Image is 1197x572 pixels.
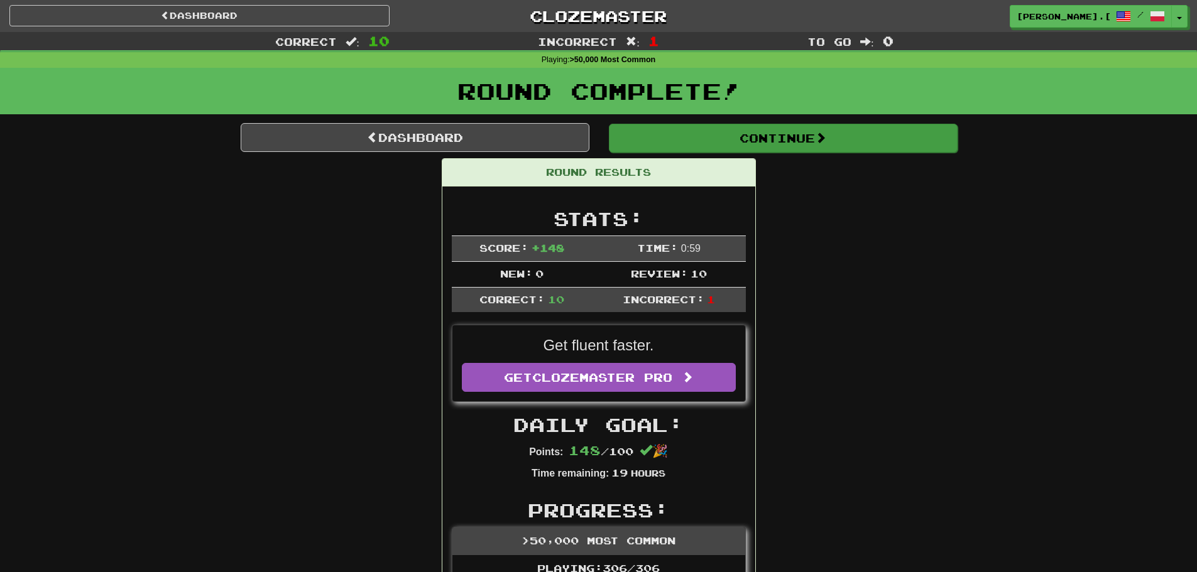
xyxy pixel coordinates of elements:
span: Incorrect: [623,293,704,305]
small: Hours [631,468,665,478]
h2: Stats: [452,208,746,229]
h2: Daily Goal: [452,414,746,435]
span: : [626,36,640,47]
span: 0 [883,33,894,48]
a: GetClozemaster Pro [462,363,736,392]
span: + 148 [532,242,564,254]
h1: Round Complete! [4,78,1193,104]
span: : [346,36,359,47]
span: 10 [691,267,707,279]
strong: >50,000 Most Common [569,55,655,64]
button: Continue [609,124,958,153]
a: Dashboard [241,123,589,152]
span: Time: [637,242,678,254]
span: 1 [707,293,715,305]
span: Score: [479,242,528,254]
span: Review: [631,267,688,279]
strong: Points: [529,446,563,457]
div: >50,000 Most Common [452,527,745,555]
span: Incorrect [538,35,617,48]
span: : [860,36,874,47]
a: Clozemaster [408,5,789,27]
span: [PERSON_NAME].[PERSON_NAME] [1017,11,1110,22]
span: / 100 [569,445,633,457]
span: 10 [368,33,390,48]
strong: Time remaining: [532,468,609,478]
span: 0 [535,267,544,279]
span: 10 [548,293,564,305]
span: / [1137,10,1144,19]
span: 🎉 [640,444,668,458]
span: Correct [275,35,337,48]
h2: Progress: [452,500,746,521]
span: 19 [611,467,628,478]
a: Dashboard [9,5,390,26]
span: 148 [569,443,601,458]
div: Round Results [442,159,755,186]
span: Correct: [479,293,545,305]
span: 1 [648,33,659,48]
span: 0 : 59 [681,243,701,254]
span: To go [807,35,851,48]
a: [PERSON_NAME].[PERSON_NAME] / [1010,5,1172,28]
span: New: [500,267,533,279]
span: Clozemaster Pro [532,370,672,384]
p: Get fluent faster. [462,335,736,356]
